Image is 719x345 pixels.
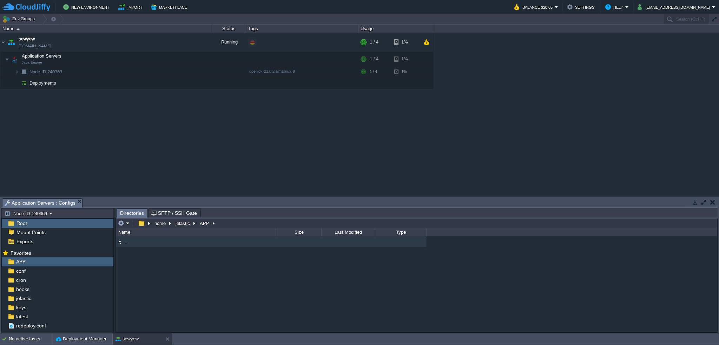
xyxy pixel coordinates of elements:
img: AMDAwAAAACH5BAEAAAAALAAAAAABAAEAAAICRAEAOw== [15,78,19,88]
button: [EMAIL_ADDRESS][DOMAIN_NAME] [638,3,712,11]
button: New Environment [63,3,112,11]
img: AMDAwAAAACH5BAEAAAAALAAAAAABAAEAAAICRAEAOw== [17,28,20,30]
span: Application Servers [21,53,62,59]
a: APP [15,259,27,265]
img: AMDAwAAAACH5BAEAAAAALAAAAAABAAEAAAICRAEAOw== [15,66,19,77]
a: .. [124,239,128,245]
button: sewyew [116,336,139,343]
a: latest [15,313,29,320]
span: SFTP / SSH Gate [151,209,197,217]
a: Exports [15,238,34,245]
img: AMDAwAAAACH5BAEAAAAALAAAAAABAAEAAAICRAEAOw== [5,52,9,66]
div: Tags [246,25,358,33]
div: 1% [394,52,417,66]
a: cron [15,277,27,283]
input: Click to enter the path [116,218,717,228]
span: openjdk-21.0.2-almalinux-9 [249,69,295,73]
img: AMDAwAAAACH5BAEAAAAALAAAAAABAAEAAAICRAEAOw== [6,33,16,52]
button: Node ID: 240369 [5,210,49,217]
span: Node ID: [29,69,47,74]
a: keys [15,304,27,311]
button: Help [605,3,625,11]
button: Import [118,3,145,11]
a: Node ID:240369 [29,69,63,75]
img: AMDAwAAAACH5BAEAAAAALAAAAAABAAEAAAICRAEAOw== [0,33,6,52]
a: Deployments [29,80,57,86]
a: [DOMAIN_NAME] [19,42,51,49]
img: AMDAwAAAACH5BAEAAAAALAAAAAABAAEAAAICRAEAOw== [116,238,124,246]
a: conf [15,268,27,274]
button: home [153,220,167,226]
div: Status [211,25,246,33]
div: 1 / 4 [370,52,378,66]
a: redeploy.conf [15,323,47,329]
button: Marketplace [151,3,189,11]
div: Name [117,228,276,236]
button: Balance $20.65 [514,3,555,11]
a: Mount Points [15,229,47,235]
div: Type [375,228,427,236]
div: Name [1,25,211,33]
button: Deployment Manager [56,336,106,343]
div: 1 / 4 [370,66,377,77]
span: Application Servers : Configs [5,199,75,207]
a: jelastic [15,295,32,301]
button: jelastic [174,220,192,226]
img: AMDAwAAAACH5BAEAAAAALAAAAAABAAEAAAICRAEAOw== [19,78,29,88]
button: Env Groups [2,14,37,24]
div: 1% [394,33,417,52]
a: Favorites [9,250,32,256]
a: hooks [15,286,31,292]
img: CloudJiffy [2,3,50,12]
button: APP [199,220,211,226]
a: Root [15,220,28,226]
div: No active tasks [9,333,53,345]
div: Running [211,33,246,52]
span: Directories [120,209,144,218]
div: Last Modified [322,228,374,236]
a: Application ServersJava Engine [21,53,62,59]
span: Java Engine [22,60,42,65]
div: Size [276,228,321,236]
a: sewyew [19,35,35,42]
div: 1 / 4 [370,33,378,52]
div: Usage [359,25,433,33]
div: 1% [394,66,417,77]
iframe: chat widget [690,317,712,338]
img: AMDAwAAAACH5BAEAAAAALAAAAAABAAEAAAICRAEAOw== [19,66,29,77]
img: AMDAwAAAACH5BAEAAAAALAAAAAABAAEAAAICRAEAOw== [9,52,19,66]
span: 240369 [29,69,63,75]
button: Settings [567,3,596,11]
